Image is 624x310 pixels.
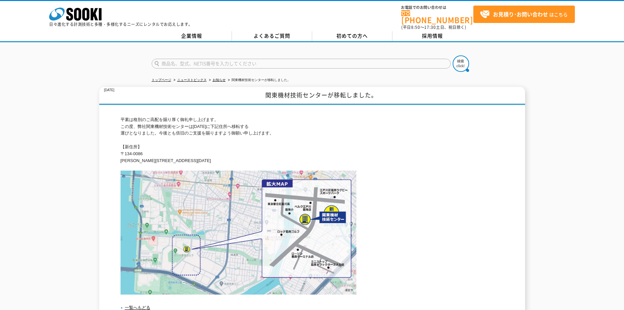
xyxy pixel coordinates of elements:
[312,31,392,41] a: 初めての方へ
[411,24,420,30] span: 8:50
[227,77,291,84] li: 関東機材技術センターが移転しました。
[121,116,504,164] p: 平素は格別のご高配を賜り厚く御礼申し上げます。 この度、弊社関東機材技術センターは[DATE]に下記住所へ移転する 運びとなりました。今後とも倍旧のご支援を賜りますよう御願い申し上げます。 【新...
[480,10,568,19] span: はこちら
[392,31,473,41] a: 採用情報
[232,31,312,41] a: よくあるご質問
[336,32,368,39] span: 初めての方へ
[49,22,193,26] p: 日々進化する計測技術と多種・多様化するニーズにレンタルでお応えします。
[401,24,466,30] span: (平日 ～ 土日、祝日除く)
[453,55,469,72] img: btn_search.png
[99,87,525,105] h1: 関東機材技術センターが移転しました。
[401,6,473,10] span: お電話でのお問い合わせは
[213,78,226,82] a: お知らせ
[493,10,548,18] strong: お見積り･お問い合わせ
[424,24,436,30] span: 17:30
[152,59,451,69] input: 商品名、型式、NETIS番号を入力してください
[152,78,171,82] a: トップページ
[177,78,207,82] a: ニューストピックス
[125,305,150,310] a: 一覧へもどる
[473,6,575,23] a: お見積り･お問い合わせはこちら
[104,87,114,94] p: [DATE]
[152,31,232,41] a: 企業情報
[401,10,473,24] a: [PHONE_NUMBER]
